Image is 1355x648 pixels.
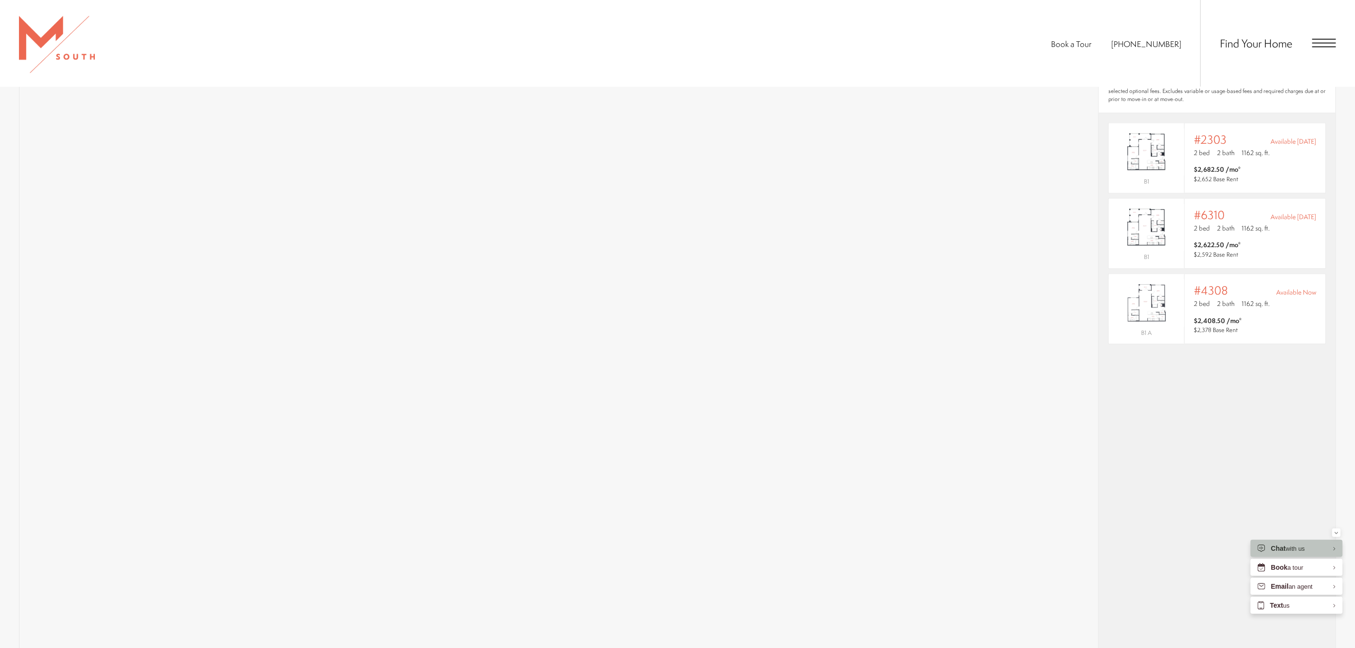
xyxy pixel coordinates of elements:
span: #2303 [1194,133,1227,146]
span: 1162 sq. ft. [1242,223,1270,233]
img: #2303 - 2 bedroom floor plan layout with 2 bathrooms and 1162 square feet [1109,129,1184,176]
a: View #4308 [1108,274,1326,344]
span: [PHONE_NUMBER] [1111,38,1181,49]
a: Book a Tour [1051,38,1091,49]
span: 2 bed [1194,223,1210,233]
button: Open Menu [1312,39,1336,47]
span: 1162 sq. ft. [1242,299,1270,308]
span: #6310 [1194,208,1225,222]
span: $2,378 Base Rent [1194,326,1238,334]
span: Available [DATE] [1271,137,1316,146]
a: View #2303 [1108,123,1326,194]
span: Available [DATE] [1271,212,1316,222]
span: 2 bed [1194,148,1210,157]
span: B1 A [1141,329,1152,337]
img: #6310 - 2 bedroom floor plan layout with 2 bathrooms and 1162 square feet [1109,204,1184,251]
span: 2 bath [1217,223,1235,233]
span: B1 [1144,177,1149,185]
span: 2 bed [1194,299,1210,308]
span: Available Now [1276,287,1316,297]
img: #4308 - 2 bedroom floor plan layout with 2 bathrooms and 1162 square feet [1109,279,1184,327]
a: Call Us at 813-570-8014 [1111,38,1181,49]
span: $2,622.50 /mo* [1194,240,1241,250]
span: 1162 sq. ft. [1242,148,1270,157]
a: View #6310 [1108,198,1326,269]
span: 2 bath [1217,148,1235,157]
a: Find Your Home [1220,36,1292,51]
span: 2 bath [1217,299,1235,308]
span: $2,592 Base Rent [1194,250,1239,259]
span: #4308 [1194,284,1228,297]
span: $2,652 Base Rent [1194,175,1239,183]
span: * Total monthly leasing prices include base rent, all mandatory monthly fees and any user-selecte... [1108,79,1326,103]
img: MSouth [19,16,95,73]
span: $2,408.50 /mo* [1194,316,1242,325]
span: $2,682.50 /mo* [1194,165,1241,174]
span: B1 [1144,253,1149,261]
